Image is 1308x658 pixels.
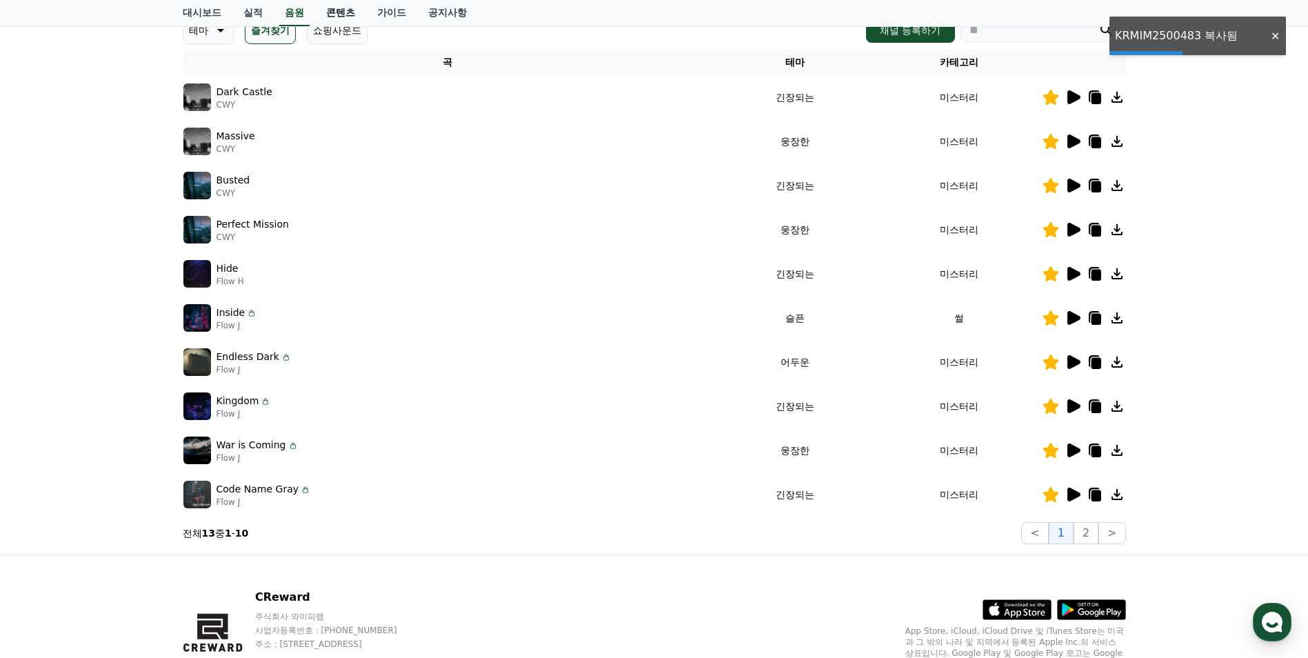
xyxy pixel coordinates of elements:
img: music [183,83,211,111]
td: 긴장되는 [713,163,877,208]
p: 주소 : [STREET_ADDRESS] [255,639,423,650]
td: 미스터리 [877,252,1041,296]
img: music [183,392,211,420]
td: 미스터리 [877,75,1041,119]
span: 홈 [43,458,52,469]
p: 주식회사 와이피랩 [255,611,423,622]
th: 곡 [183,50,714,75]
td: 미스터리 [877,340,1041,384]
p: 테마 [189,21,208,40]
p: Flow J [217,364,292,375]
p: CWY [217,232,289,243]
th: 테마 [713,50,877,75]
img: music [183,481,211,508]
td: 미스터리 [877,384,1041,428]
td: 슬픈 [713,296,877,340]
p: Flow J [217,452,299,463]
strong: 1 [225,528,232,539]
img: music [183,348,211,376]
td: 미스터리 [877,472,1041,517]
button: 테마 [183,17,234,44]
p: War is Coming [217,438,286,452]
button: > [1098,522,1125,544]
td: 웅장한 [713,119,877,163]
strong: 13 [202,528,215,539]
p: Inside [217,306,245,320]
img: music [183,128,211,155]
p: CWY [217,143,255,154]
p: Endless Dark [217,350,279,364]
img: music [183,172,211,199]
p: 전체 중 - [183,526,249,540]
button: 채널 등록하기 [866,18,954,43]
button: 2 [1074,522,1098,544]
strong: 10 [235,528,248,539]
p: Perfect Mission [217,217,289,232]
td: 어두운 [713,340,877,384]
p: Hide [217,261,239,276]
td: 긴장되는 [713,472,877,517]
p: CReward [255,589,423,606]
p: 사업자등록번호 : [PHONE_NUMBER] [255,625,423,636]
button: 1 [1049,522,1074,544]
a: 대화 [91,437,178,472]
span: 대화 [126,459,143,470]
span: 설정 [213,458,230,469]
button: 쇼핑사운드 [307,17,368,44]
img: music [183,216,211,243]
td: 미스터리 [877,428,1041,472]
img: music [183,260,211,288]
td: 썰 [877,296,1041,340]
td: 미스터리 [877,208,1041,252]
p: Flow J [217,497,312,508]
td: 긴장되는 [713,252,877,296]
td: 웅장한 [713,208,877,252]
p: Busted [217,173,250,188]
a: 홈 [4,437,91,472]
p: Dark Castle [217,85,272,99]
p: CWY [217,188,250,199]
p: Flow H [217,276,244,287]
td: 미스터리 [877,163,1041,208]
th: 카테고리 [877,50,1041,75]
p: Code Name Gray [217,482,299,497]
td: 긴장되는 [713,384,877,428]
td: 미스터리 [877,119,1041,163]
p: Flow J [217,320,258,331]
p: Kingdom [217,394,259,408]
p: Massive [217,129,255,143]
p: CWY [217,99,272,110]
p: Flow J [217,408,272,419]
img: music [183,304,211,332]
button: 즐겨찾기 [245,17,296,44]
button: < [1021,522,1048,544]
a: 설정 [178,437,265,472]
td: 긴장되는 [713,75,877,119]
td: 웅장한 [713,428,877,472]
img: music [183,437,211,464]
